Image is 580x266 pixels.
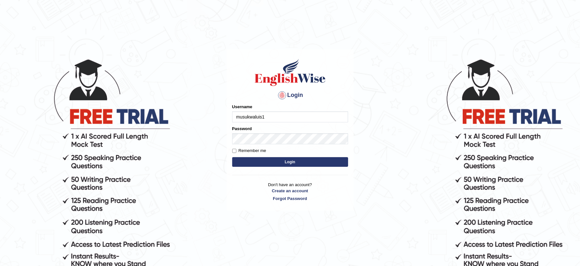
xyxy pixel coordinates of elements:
input: Remember me [232,149,236,153]
label: Password [232,126,252,132]
img: Logo of English Wise sign in for intelligent practice with AI [253,58,327,87]
h4: Login [232,90,348,100]
a: Forgot Password [232,195,348,202]
a: Create an account [232,188,348,194]
label: Remember me [232,147,266,154]
button: Login [232,157,348,167]
p: Don't have an account? [232,182,348,202]
label: Username [232,104,252,110]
